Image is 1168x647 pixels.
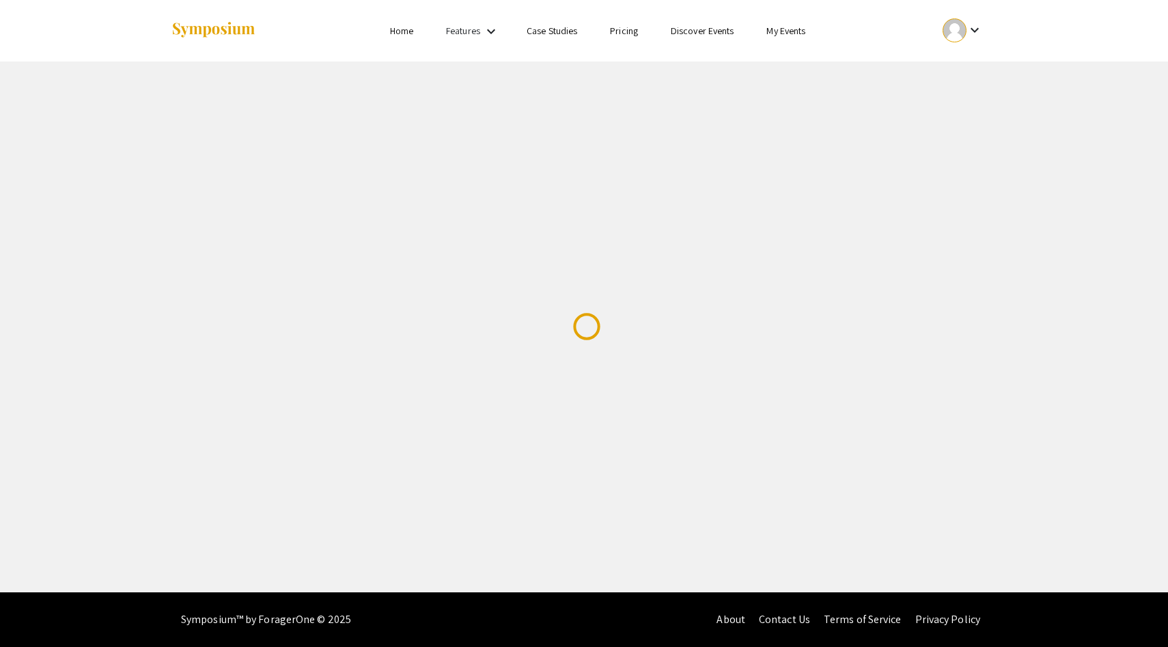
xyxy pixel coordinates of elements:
a: Case Studies [527,25,577,37]
a: My Events [766,25,805,37]
a: About [717,612,745,627]
a: Terms of Service [824,612,902,627]
a: Home [390,25,413,37]
a: Features [446,25,480,37]
button: Expand account dropdown [928,15,997,46]
a: Discover Events [671,25,734,37]
iframe: Chat [10,586,58,637]
a: Contact Us [759,612,810,627]
a: Pricing [610,25,638,37]
mat-icon: Expand account dropdown [967,22,983,38]
div: Symposium™ by ForagerOne © 2025 [181,592,351,647]
a: Privacy Policy [915,612,980,627]
mat-icon: Expand Features list [483,23,499,40]
img: Symposium by ForagerOne [171,21,256,40]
